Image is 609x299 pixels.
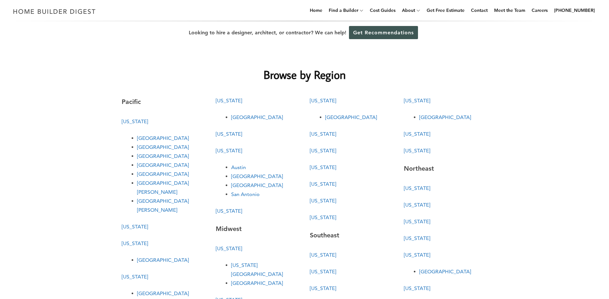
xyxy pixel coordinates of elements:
[419,114,471,120] a: [GEOGRAPHIC_DATA]
[325,114,377,120] a: [GEOGRAPHIC_DATA]
[216,245,242,252] a: [US_STATE]
[216,225,242,233] strong: Midwest
[310,198,336,204] a: [US_STATE]
[404,185,430,191] a: [US_STATE]
[122,98,141,106] strong: Pacific
[10,5,99,18] img: Home Builder Digest
[404,202,430,208] a: [US_STATE]
[137,135,189,141] a: [GEOGRAPHIC_DATA]
[231,164,246,170] a: Austin
[122,118,148,124] a: [US_STATE]
[137,162,189,168] a: [GEOGRAPHIC_DATA]
[216,208,242,214] a: [US_STATE]
[419,269,471,275] a: [GEOGRAPHIC_DATA]
[310,164,336,170] a: [US_STATE]
[137,171,189,177] a: [GEOGRAPHIC_DATA]
[122,274,148,280] a: [US_STATE]
[404,98,430,104] a: [US_STATE]
[404,148,430,154] a: [US_STATE]
[137,290,189,296] a: [GEOGRAPHIC_DATA]
[310,231,339,239] strong: Southeast
[122,240,148,246] a: [US_STATE]
[310,181,336,187] a: [US_STATE]
[404,252,430,258] a: [US_STATE]
[310,214,336,220] a: [US_STATE]
[310,269,336,275] a: [US_STATE]
[310,131,336,137] a: [US_STATE]
[137,180,189,195] a: [GEOGRAPHIC_DATA][PERSON_NAME]
[231,280,283,286] a: [GEOGRAPHIC_DATA]
[231,182,283,188] a: [GEOGRAPHIC_DATA]
[231,114,283,120] a: [GEOGRAPHIC_DATA]
[310,148,336,154] a: [US_STATE]
[404,218,430,225] a: [US_STATE]
[349,26,418,39] a: Get Recommendations
[122,224,148,230] a: [US_STATE]
[264,67,346,82] strong: Browse by Region
[137,257,189,263] a: [GEOGRAPHIC_DATA]
[231,173,283,179] a: [GEOGRAPHIC_DATA]
[231,191,260,197] a: San Antonio
[310,98,336,104] a: [US_STATE]
[404,285,430,291] a: [US_STATE]
[137,198,189,213] a: [GEOGRAPHIC_DATA][PERSON_NAME]
[404,131,430,137] a: [US_STATE]
[404,235,430,241] a: [US_STATE]
[216,98,242,104] a: [US_STATE]
[137,144,189,150] a: [GEOGRAPHIC_DATA]
[404,165,434,172] strong: Northeast
[486,253,601,291] iframe: Drift Widget Chat Controller
[231,262,283,277] a: [US_STATE][GEOGRAPHIC_DATA]
[137,153,189,159] a: [GEOGRAPHIC_DATA]
[216,131,242,137] a: [US_STATE]
[310,252,336,258] a: [US_STATE]
[310,285,336,291] a: [US_STATE]
[216,148,242,154] a: [US_STATE]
